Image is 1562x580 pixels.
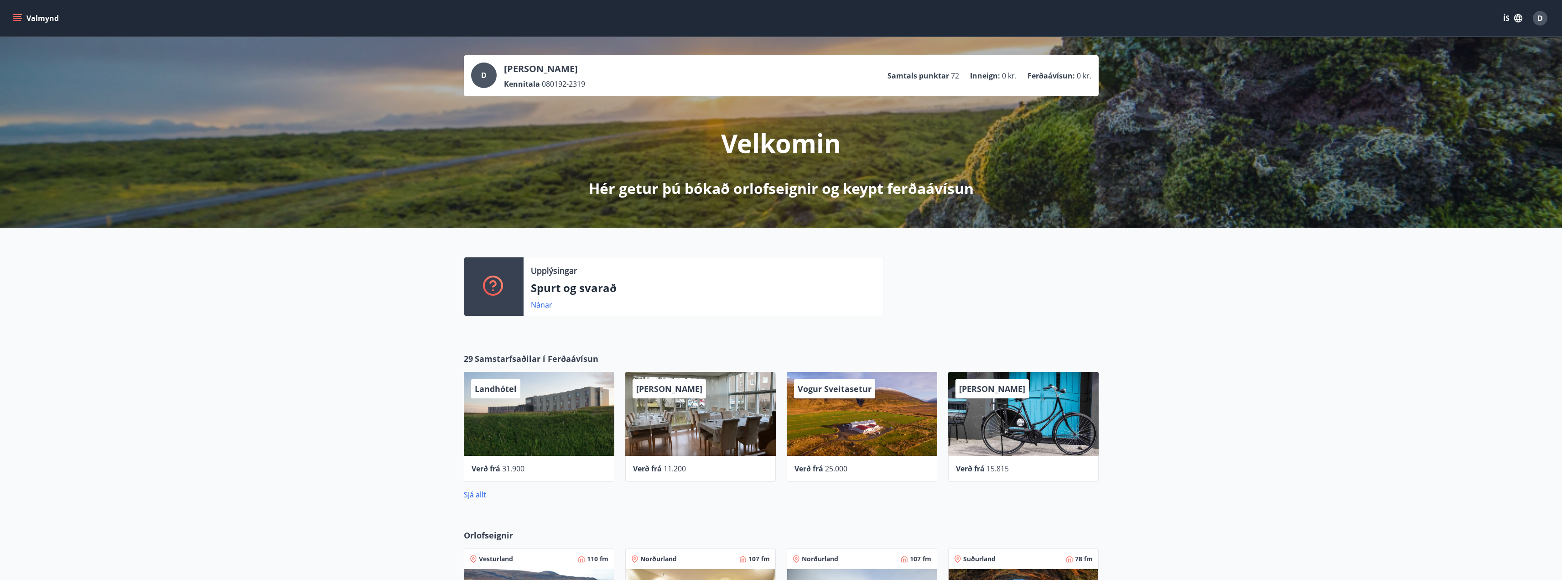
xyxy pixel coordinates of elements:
span: Vogur Sveitasetur [798,383,872,394]
span: Samstarfsaðilar í Ferðaávísun [475,353,598,365]
span: Suðurland [963,554,996,564]
span: Verð frá [794,464,823,474]
span: Vesturland [479,554,513,564]
a: Sjá allt [464,490,486,500]
span: D [1537,13,1543,23]
span: Norðurland [802,554,838,564]
button: ÍS [1498,10,1527,26]
span: 11.200 [664,464,686,474]
span: [PERSON_NAME] [959,383,1025,394]
p: Upplýsingar [531,265,577,277]
p: Kennitala [504,79,540,89]
span: Verð frá [633,464,662,474]
span: 15.815 [986,464,1009,474]
span: 25.000 [825,464,847,474]
p: Spurt og svarað [531,280,876,296]
p: Samtals punktar [887,71,949,81]
span: 78 fm [1075,554,1093,564]
span: Orlofseignir [464,529,513,541]
span: 0 kr. [1077,71,1091,81]
span: Norðurland [640,554,677,564]
span: 31.900 [502,464,524,474]
span: 0 kr. [1002,71,1017,81]
span: 107 fm [910,554,931,564]
p: Velkomin [721,125,841,160]
span: 110 fm [587,554,608,564]
span: 72 [951,71,959,81]
p: Hér getur þú bókað orlofseignir og keypt ferðaávísun [589,178,974,199]
span: Verð frá [472,464,500,474]
p: Ferðaávísun : [1027,71,1075,81]
button: menu [11,10,62,26]
span: 107 fm [748,554,770,564]
p: Inneign : [970,71,1000,81]
button: D [1529,7,1551,29]
span: D [481,70,487,80]
span: Verð frá [956,464,985,474]
span: 29 [464,353,473,365]
span: [PERSON_NAME] [636,383,702,394]
span: 080192-2319 [542,79,585,89]
a: Nánar [531,300,552,310]
p: [PERSON_NAME] [504,63,585,75]
span: Landhótel [475,383,517,394]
